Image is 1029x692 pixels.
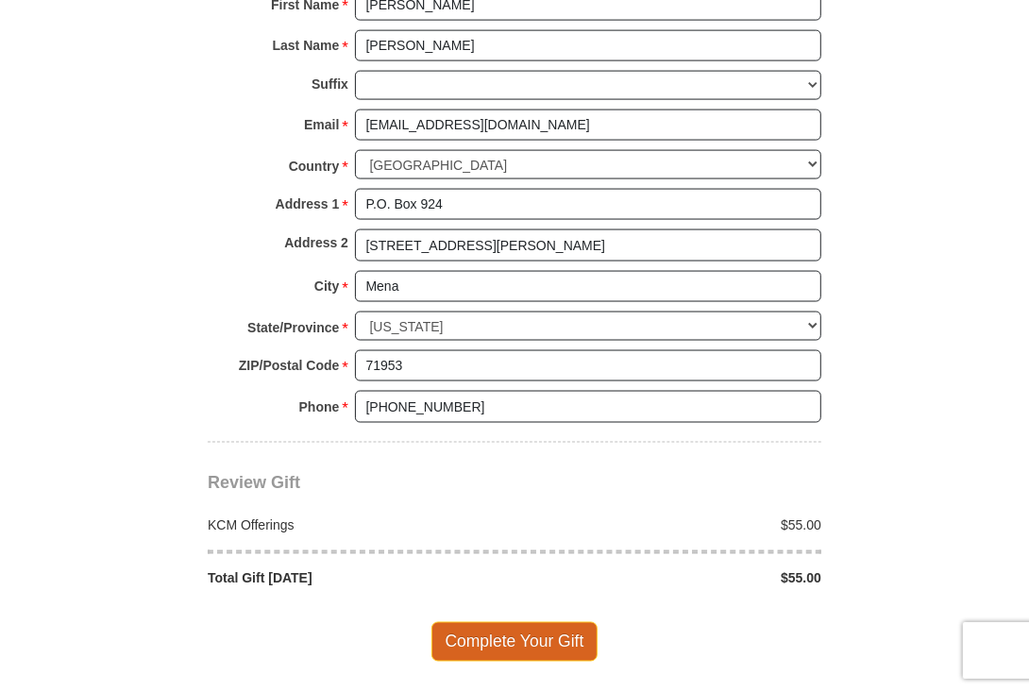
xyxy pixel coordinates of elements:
[314,273,339,299] strong: City
[312,71,348,97] strong: Suffix
[431,622,599,662] span: Complete Your Gift
[208,474,300,493] span: Review Gift
[276,191,340,217] strong: Address 1
[198,516,515,535] div: KCM Offerings
[299,394,340,420] strong: Phone
[239,352,340,379] strong: ZIP/Postal Code
[247,314,339,341] strong: State/Province
[514,569,832,588] div: $55.00
[289,153,340,179] strong: Country
[284,229,348,256] strong: Address 2
[514,516,832,535] div: $55.00
[198,569,515,588] div: Total Gift [DATE]
[304,111,339,138] strong: Email
[273,32,340,59] strong: Last Name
